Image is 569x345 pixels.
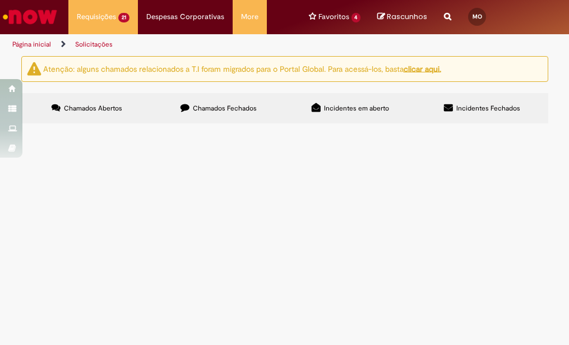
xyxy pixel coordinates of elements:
[77,11,116,22] span: Requisições
[146,11,224,22] span: Despesas Corporativas
[473,13,482,20] span: MO
[43,63,441,73] ng-bind-html: Atenção: alguns chamados relacionados a T.I foram migrados para o Portal Global. Para acessá-los,...
[456,104,520,113] span: Incidentes Fechados
[387,11,427,22] span: Rascunhos
[64,104,122,113] span: Chamados Abertos
[377,11,427,22] a: No momento, sua lista de rascunhos tem 0 Itens
[404,63,441,73] a: clicar aqui.
[351,13,361,22] span: 4
[241,11,258,22] span: More
[193,104,257,113] span: Chamados Fechados
[318,11,349,22] span: Favoritos
[118,13,129,22] span: 21
[324,104,389,113] span: Incidentes em aberto
[1,6,59,28] img: ServiceNow
[12,40,51,49] a: Página inicial
[8,34,323,55] ul: Trilhas de página
[75,40,113,49] a: Solicitações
